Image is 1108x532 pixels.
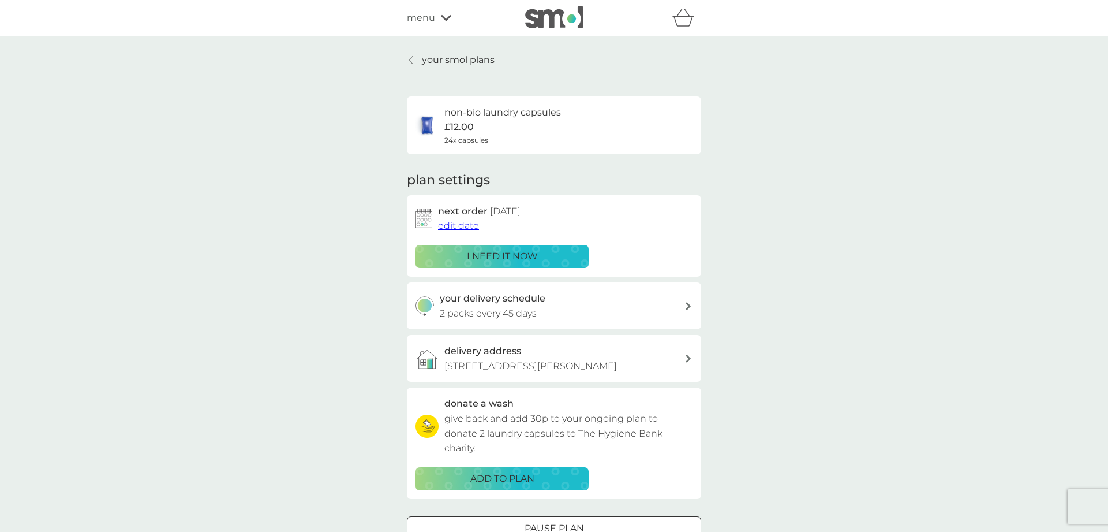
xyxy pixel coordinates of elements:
[407,53,495,68] a: your smol plans
[444,344,521,359] h3: delivery address
[407,335,701,382] a: delivery address[STREET_ADDRESS][PERSON_NAME]
[672,6,701,29] div: basket
[438,204,521,219] h2: next order
[407,10,435,25] span: menu
[422,53,495,68] p: your smol plans
[444,105,561,120] h6: non-bio laundry capsules
[467,249,538,264] p: i need it now
[415,114,439,137] img: non-bio laundry capsules
[470,471,534,486] p: ADD TO PLAN
[444,396,514,411] h3: donate a wash
[444,135,488,146] span: 24x capsules
[444,411,692,456] p: give back and add 30p to your ongoing plan to donate 2 laundry capsules to The Hygiene Bank charity.
[438,218,479,233] button: edit date
[444,120,474,135] p: £12.00
[490,206,521,217] span: [DATE]
[407,282,701,329] button: your delivery schedule2 packs every 45 days
[440,291,545,306] h3: your delivery schedule
[525,6,583,28] img: smol
[415,467,589,490] button: ADD TO PLAN
[438,220,479,231] span: edit date
[444,359,617,374] p: [STREET_ADDRESS][PERSON_NAME]
[415,245,589,268] button: i need it now
[440,306,537,321] p: 2 packs every 45 days
[407,172,490,189] h2: plan settings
